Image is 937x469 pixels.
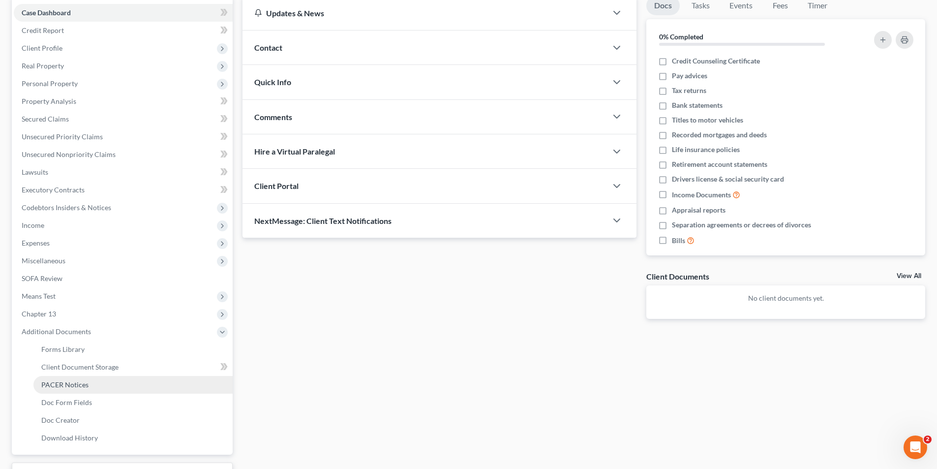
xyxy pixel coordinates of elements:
span: Bank statements [672,100,723,110]
span: Hire a Virtual Paralegal [254,147,335,156]
span: Titles to motor vehicles [672,115,743,125]
span: Income [22,221,44,229]
span: Pay advices [672,71,707,81]
a: Lawsuits [14,163,233,181]
span: Download History [41,434,98,442]
a: Case Dashboard [14,4,233,22]
span: Lawsuits [22,168,48,176]
p: No client documents yet. [654,293,917,303]
span: Additional Documents [22,327,91,336]
iframe: Intercom live chat [904,436,927,459]
span: Income Documents [672,190,731,200]
span: Doc Form Fields [41,398,92,406]
span: Comments [254,112,292,122]
span: Real Property [22,62,64,70]
span: Contact [254,43,282,52]
span: Chapter 13 [22,310,56,318]
span: Tax returns [672,86,706,95]
span: Life insurance policies [672,145,740,155]
span: Case Dashboard [22,8,71,17]
span: Quick Info [254,77,291,87]
span: PACER Notices [41,380,89,389]
span: Executory Contracts [22,186,85,194]
span: Forms Library [41,345,85,353]
span: Unsecured Priority Claims [22,132,103,141]
span: NextMessage: Client Text Notifications [254,216,392,225]
span: Appraisal reports [672,205,725,215]
a: Secured Claims [14,110,233,128]
a: Forms Library [33,341,233,358]
span: Expenses [22,239,50,247]
a: View All [897,273,921,280]
span: Personal Property [22,79,78,88]
span: SOFA Review [22,274,62,282]
strong: 0% Completed [659,32,703,41]
span: Miscellaneous [22,256,65,265]
span: Retirement account statements [672,159,767,169]
a: Client Document Storage [33,358,233,376]
a: Unsecured Priority Claims [14,128,233,146]
span: Means Test [22,292,56,300]
span: Unsecured Nonpriority Claims [22,150,116,158]
span: Credit Report [22,26,64,34]
span: Credit Counseling Certificate [672,56,760,66]
a: Download History [33,429,233,447]
a: Doc Creator [33,411,233,429]
div: Updates & News [254,8,595,18]
span: Bills [672,236,685,246]
a: Credit Report [14,22,233,39]
span: Property Analysis [22,97,76,105]
span: 2 [924,436,932,443]
a: SOFA Review [14,270,233,287]
a: Property Analysis [14,93,233,110]
a: Doc Form Fields [33,394,233,411]
a: PACER Notices [33,376,233,394]
span: Client Document Storage [41,363,119,371]
span: Recorded mortgages and deeds [672,130,767,140]
a: Executory Contracts [14,181,233,199]
a: Unsecured Nonpriority Claims [14,146,233,163]
span: Codebtors Insiders & Notices [22,203,111,212]
span: Drivers license & social security card [672,174,784,184]
span: Separation agreements or decrees of divorces [672,220,811,230]
span: Secured Claims [22,115,69,123]
span: Doc Creator [41,416,80,424]
span: Client Portal [254,181,299,190]
div: Client Documents [646,271,709,281]
span: Client Profile [22,44,62,52]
